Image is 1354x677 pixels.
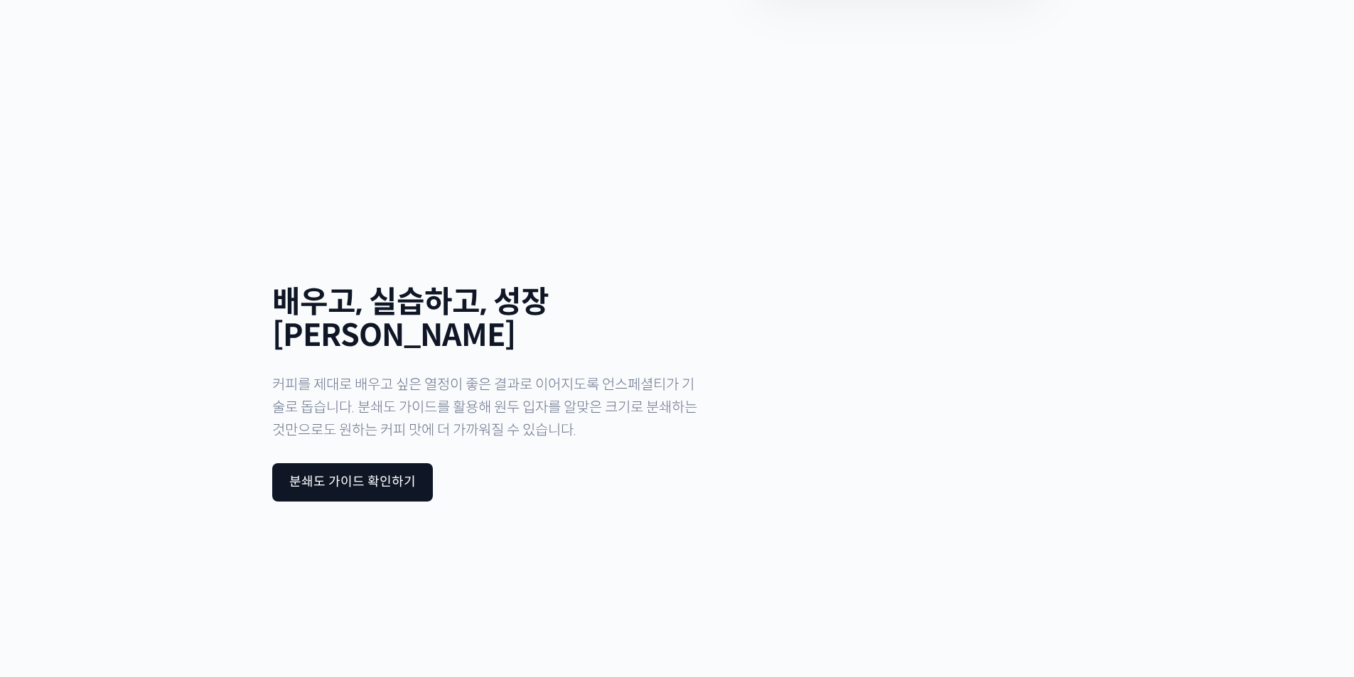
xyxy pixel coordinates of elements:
[289,475,416,490] div: 분쇄도 가이드 확인하기
[183,450,273,486] a: 설정
[272,286,706,353] h1: 배우고, 실습하고, 성장[PERSON_NAME]
[94,450,183,486] a: 대화
[272,374,706,442] p: 커피를 제대로 배우고 싶은 열정이 좋은 결과로 이어지도록 언스페셜티가 기술로 돕습니다. 분쇄도 가이드를 활용해 원두 입자를 알맞은 크기로 분쇄하는 것만으로도 원하는 커피 맛에...
[45,472,53,483] span: 홈
[220,472,237,483] span: 설정
[130,472,147,484] span: 대화
[4,450,94,486] a: 홈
